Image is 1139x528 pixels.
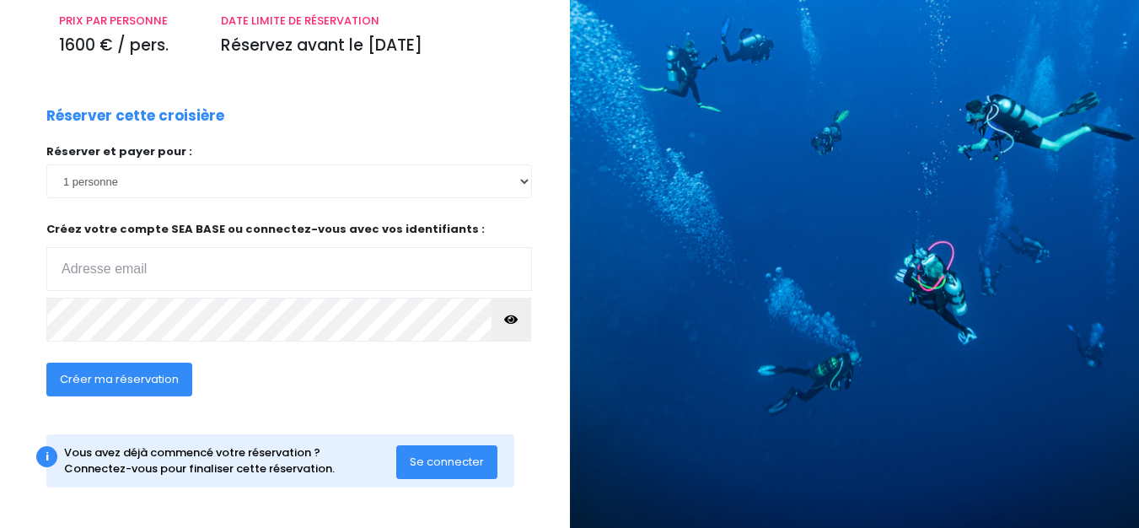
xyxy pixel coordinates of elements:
a: Se connecter [396,454,497,468]
p: Réserver cette croisière [46,105,224,127]
div: Vous avez déjà commencé votre réservation ? Connectez-vous pour finaliser cette réservation. [64,444,396,477]
p: Réserver et payer pour : [46,143,532,160]
button: Se connecter [396,445,497,479]
span: Se connecter [410,454,484,470]
p: PRIX PAR PERSONNE [59,13,196,30]
p: DATE LIMITE DE RÉSERVATION [221,13,519,30]
span: Créer ma réservation [60,371,179,387]
p: Réservez avant le [DATE] [221,34,519,58]
input: Adresse email [46,247,532,291]
div: i [36,446,57,467]
button: Créer ma réservation [46,363,192,396]
p: Créez votre compte SEA BASE ou connectez-vous avec vos identifiants : [46,221,532,291]
p: 1600 € / pers. [59,34,196,58]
